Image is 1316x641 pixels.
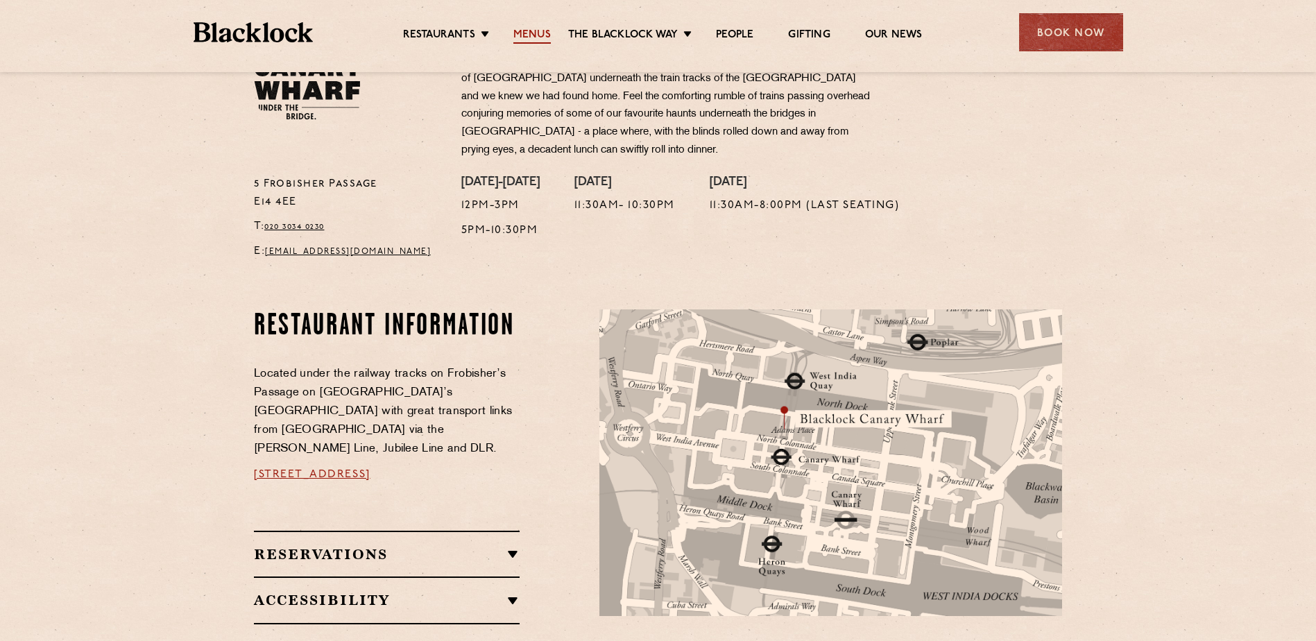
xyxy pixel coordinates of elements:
[461,176,540,191] h4: [DATE]-[DATE]
[461,16,871,160] p: We’ve long loved Canary Wharf and it's rich history of the nearby [GEOGRAPHIC_DATA] and [GEOGRAPH...
[254,243,441,261] p: E:
[254,176,441,212] p: 5 Frobisher Passage E14 4EE
[1019,13,1123,51] div: Book Now
[265,248,431,256] a: [EMAIL_ADDRESS][DOMAIN_NAME]
[574,176,675,191] h4: [DATE]
[403,28,475,44] a: Restaurants
[865,28,923,44] a: Our News
[461,197,540,215] p: 12pm-3pm
[264,223,325,231] a: 020 3034 0230
[254,469,370,480] a: [STREET_ADDRESS]
[254,309,520,344] h2: Restaurant Information
[710,176,900,191] h4: [DATE]
[254,218,441,236] p: T:
[574,197,675,215] p: 11:30am- 10:30pm
[461,222,540,240] p: 5pm-10:30pm
[710,197,900,215] p: 11:30am-8:00pm (Last Seating)
[194,22,314,42] img: BL_Textured_Logo-footer-cropped.svg
[254,546,520,563] h2: Reservations
[513,28,551,44] a: Menus
[568,28,678,44] a: The Blacklock Way
[788,28,830,44] a: Gifting
[254,592,520,608] h2: Accessibility
[716,28,753,44] a: People
[254,368,512,454] span: Located under the railway tracks on Frobisher’s Passage on [GEOGRAPHIC_DATA]’s [GEOGRAPHIC_DATA] ...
